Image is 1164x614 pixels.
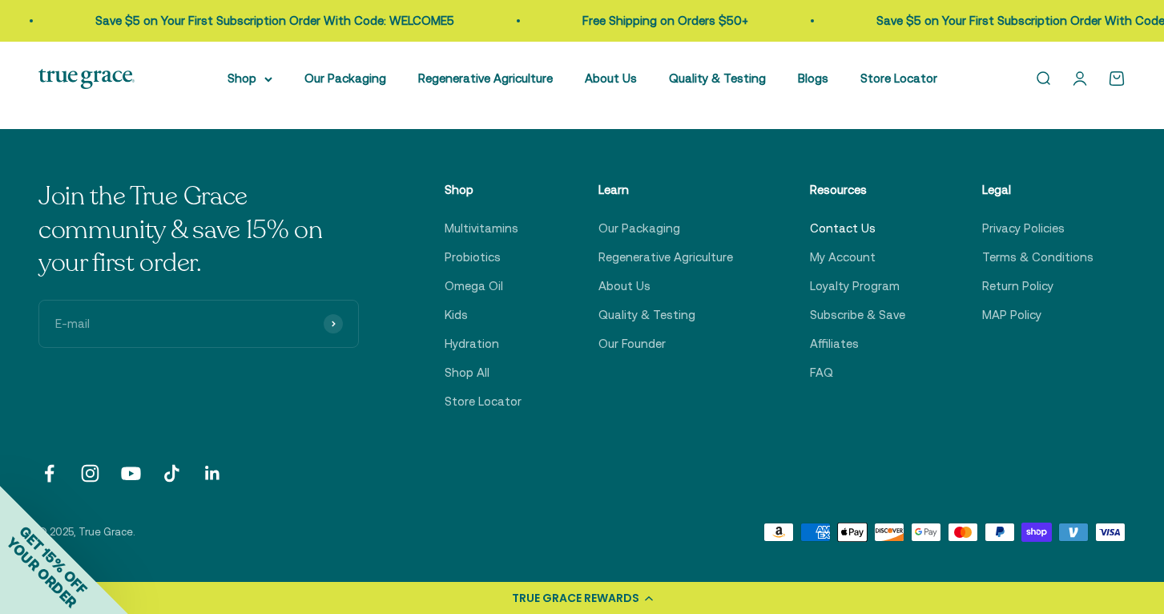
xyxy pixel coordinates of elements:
[810,248,876,267] a: My Account
[669,71,766,85] a: Quality & Testing
[598,248,733,267] a: Regenerative Agriculture
[580,14,746,27] a: Free Shipping on Orders $50+
[810,363,833,382] a: FAQ
[810,219,876,238] a: Contact Us
[16,523,91,597] span: GET 15% OFF
[120,463,142,484] a: Follow on YouTube
[38,463,60,484] a: Follow on Facebook
[445,248,501,267] a: Probiotics
[598,219,680,238] a: Our Packaging
[79,463,101,484] a: Follow on Instagram
[202,463,224,484] a: Follow on LinkedIn
[810,180,905,200] p: Resources
[810,334,859,353] a: Affiliates
[445,334,499,353] a: Hydration
[982,248,1094,267] a: Terms & Conditions
[585,71,637,85] a: About Us
[445,219,518,238] a: Multivitamins
[982,277,1053,296] a: Return Policy
[304,71,386,85] a: Our Packaging
[860,71,937,85] a: Store Locator
[982,305,1041,325] a: MAP Policy
[982,180,1094,200] p: Legal
[161,463,183,484] a: Follow on TikTok
[598,334,666,353] a: Our Founder
[598,180,733,200] p: Learn
[228,69,272,88] summary: Shop
[810,305,905,325] a: Subscribe & Save
[598,305,695,325] a: Quality & Testing
[798,71,828,85] a: Blogs
[445,363,489,382] a: Shop All
[3,534,80,611] span: YOUR ORDER
[445,277,503,296] a: Omega Oil
[512,590,639,607] div: TRUE GRACE REWARDS
[982,219,1065,238] a: Privacy Policies
[445,305,468,325] a: Kids
[445,180,522,200] p: Shop
[810,277,900,296] a: Loyalty Program
[445,392,522,411] a: Store Locator
[598,277,650,296] a: About Us
[418,71,553,85] a: Regenerative Agriculture
[93,11,452,30] p: Save $5 on Your First Subscription Order With Code: WELCOME5
[38,180,368,281] p: Join the True Grace community & save 15% on your first order.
